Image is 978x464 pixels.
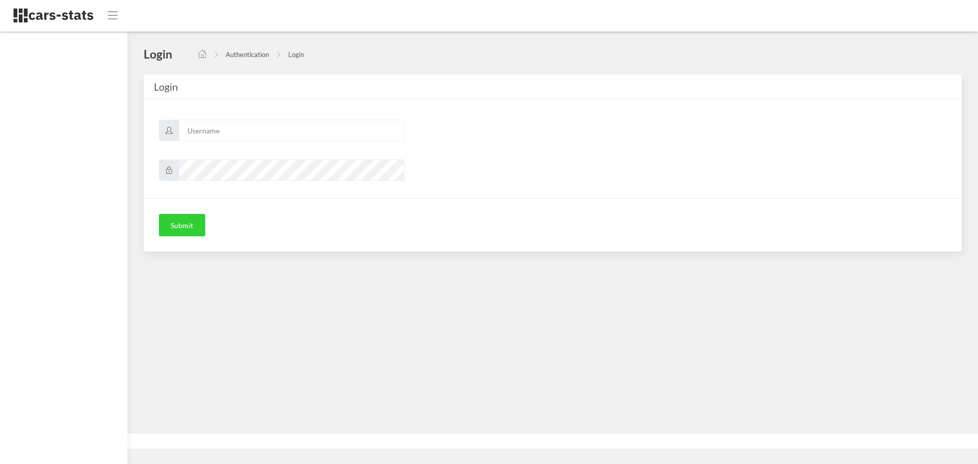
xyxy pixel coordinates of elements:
span: Login [154,80,178,93]
input: Username [179,120,404,141]
button: Submit [159,214,205,236]
h4: Login [144,46,172,62]
a: Authentication [226,50,269,59]
a: Login [288,50,304,59]
img: navbar brand [13,8,94,23]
